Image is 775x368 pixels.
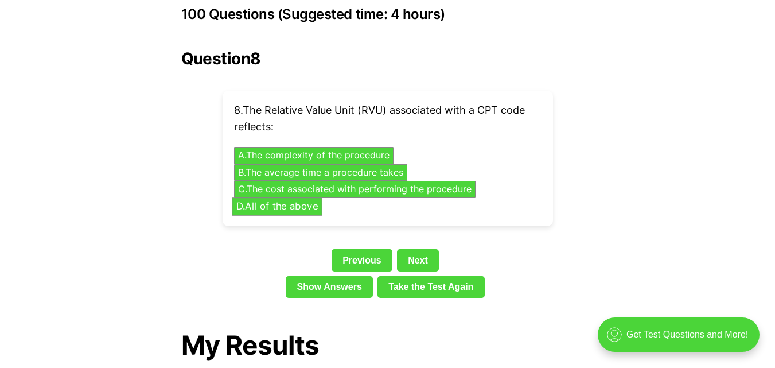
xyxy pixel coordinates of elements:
a: Next [397,249,439,271]
button: B.The average time a procedure takes [234,164,407,181]
p: 8 . The Relative Value Unit (RVU) associated with a CPT code reflects: [234,102,542,135]
button: D.All of the above [232,197,322,215]
a: Previous [332,249,392,271]
h2: Question 8 [181,49,594,68]
h1: My Results [181,330,594,361]
a: Take the Test Again [377,276,485,298]
iframe: portal-trigger [588,312,775,368]
h3: 100 Questions (Suggested time: 4 hours) [181,6,594,22]
a: Show Answers [286,276,373,298]
button: C.The cost associated with performing the procedure [234,181,476,198]
button: A.The complexity of the procedure [234,147,394,164]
